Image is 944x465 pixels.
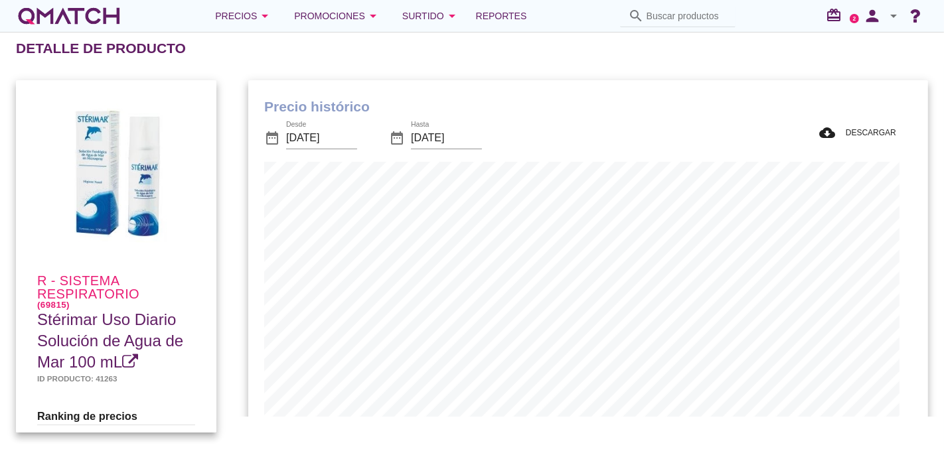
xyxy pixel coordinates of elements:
[853,15,856,21] text: 2
[850,14,859,23] a: 2
[37,300,195,309] h6: (69815)
[411,127,482,149] input: Hasta
[37,408,195,425] h3: Ranking de precios
[37,310,183,371] span: Stérimar Uso Diario Solución de Agua de Mar 100 mL
[840,127,896,139] span: DESCARGAR
[471,3,532,29] a: Reportes
[859,7,886,25] i: person
[37,373,195,384] h5: Id producto: 41263
[286,127,357,149] input: Desde
[628,8,644,24] i: search
[392,3,471,29] button: Surtido
[402,8,460,24] div: Surtido
[16,3,122,29] a: white-qmatch-logo
[647,5,728,27] input: Buscar productos
[389,130,405,146] i: date_range
[826,7,847,23] i: redeem
[809,121,907,145] button: DESCARGAR
[257,8,273,24] i: arrow_drop_down
[819,125,840,141] i: cloud_download
[264,130,280,146] i: date_range
[264,96,912,117] h1: Precio histórico
[37,274,195,309] h4: R - Sistema respiratorio
[365,8,381,24] i: arrow_drop_down
[283,3,392,29] button: Promociones
[476,8,527,24] span: Reportes
[886,8,902,24] i: arrow_drop_down
[204,3,283,29] button: Precios
[16,38,186,59] h2: Detalle de producto
[294,8,381,24] div: Promociones
[215,8,273,24] div: Precios
[444,8,460,24] i: arrow_drop_down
